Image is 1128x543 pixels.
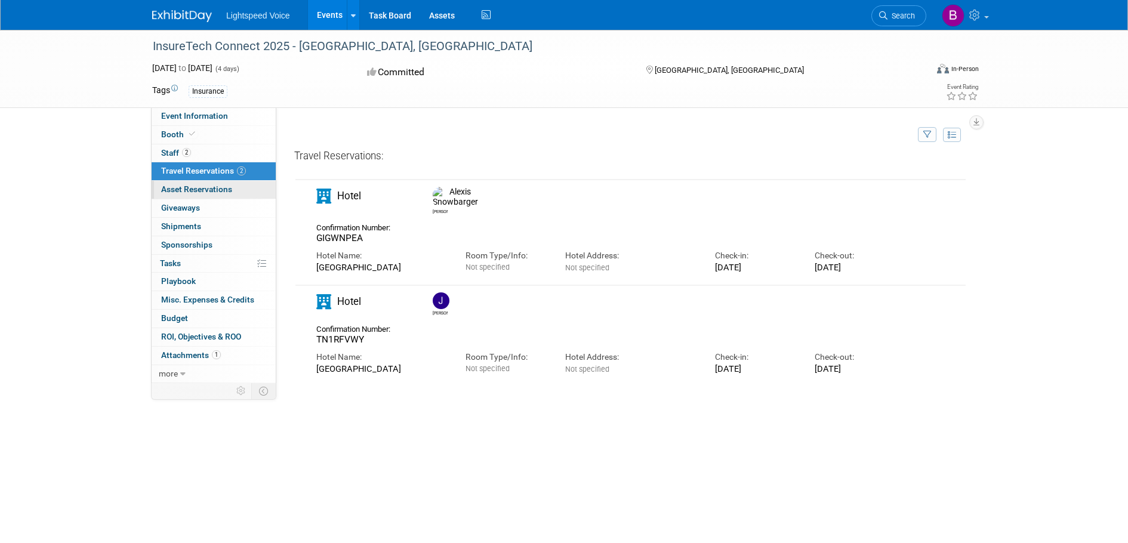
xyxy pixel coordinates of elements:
[152,181,276,199] a: Asset Reservations
[937,64,949,73] img: Format-Inperson.png
[466,351,547,363] div: Room Type/Info:
[161,203,200,212] span: Giveaways
[565,351,696,363] div: Hotel Address:
[946,84,978,90] div: Event Rating
[159,369,178,378] span: more
[655,66,804,75] span: [GEOGRAPHIC_DATA], [GEOGRAPHIC_DATA]
[951,64,979,73] div: In-Person
[466,263,510,271] span: Not specified
[231,383,252,399] td: Personalize Event Tab Strip
[177,63,188,73] span: to
[363,62,627,83] div: Committed
[149,36,908,57] div: InsureTech Connect 2025 - [GEOGRAPHIC_DATA], [GEOGRAPHIC_DATA]
[161,350,221,360] span: Attachments
[316,233,363,243] span: GIGWNPEA
[214,65,239,73] span: (4 days)
[152,199,276,217] a: Giveaways
[565,263,609,272] span: Not specified
[316,250,448,261] div: Hotel Name:
[316,321,399,334] div: Confirmation Number:
[433,187,478,208] img: Alexis Snowbarger
[294,149,967,168] div: Travel Reservations:
[715,262,797,273] div: [DATE]
[887,11,915,20] span: Search
[466,364,510,373] span: Not specified
[152,310,276,328] a: Budget
[815,363,896,374] div: [DATE]
[316,220,399,233] div: Confirmation Number:
[152,84,178,98] td: Tags
[815,262,896,273] div: [DATE]
[856,62,979,80] div: Event Format
[433,292,449,309] img: Joel Poythress
[942,4,964,27] img: Bryan Schumacher
[237,166,246,175] span: 2
[316,334,364,345] span: TN1RFVWY
[152,144,276,162] a: Staff2
[815,351,896,363] div: Check-out:
[871,5,926,26] a: Search
[161,184,232,194] span: Asset Reservations
[161,148,191,158] span: Staff
[337,190,361,202] span: Hotel
[152,236,276,254] a: Sponsorships
[161,129,198,139] span: Booth
[161,276,196,286] span: Playbook
[152,10,212,22] img: ExhibitDay
[316,294,331,309] i: Hotel
[923,131,932,139] i: Filter by Traveler
[152,107,276,125] a: Event Information
[161,313,188,323] span: Budget
[565,250,696,261] div: Hotel Address:
[715,250,797,261] div: Check-in:
[161,295,254,304] span: Misc. Expenses & Credits
[466,250,547,261] div: Room Type/Info:
[316,189,331,203] i: Hotel
[316,363,448,374] div: [GEOGRAPHIC_DATA]
[433,309,448,316] div: Joel Poythress
[715,363,797,374] div: [DATE]
[161,111,228,121] span: Event Information
[316,262,448,273] div: [GEOGRAPHIC_DATA]
[152,328,276,346] a: ROI, Objectives & ROO
[226,11,290,20] span: Lightspeed Voice
[152,63,212,73] span: [DATE] [DATE]
[430,187,451,215] div: Alexis Snowbarger
[715,351,797,363] div: Check-in:
[152,218,276,236] a: Shipments
[430,292,451,316] div: Joel Poythress
[565,365,609,374] span: Not specified
[815,250,896,261] div: Check-out:
[152,291,276,309] a: Misc. Expenses & Credits
[182,148,191,157] span: 2
[316,351,448,363] div: Hotel Name:
[189,85,227,98] div: Insurance
[161,240,212,249] span: Sponsorships
[152,162,276,180] a: Travel Reservations2
[152,273,276,291] a: Playbook
[212,350,221,359] span: 1
[160,258,181,268] span: Tasks
[152,365,276,383] a: more
[152,126,276,144] a: Booth
[152,255,276,273] a: Tasks
[161,332,241,341] span: ROI, Objectives & ROO
[189,131,195,137] i: Booth reservation complete
[337,295,361,307] span: Hotel
[161,221,201,231] span: Shipments
[433,208,448,215] div: Alexis Snowbarger
[161,166,246,175] span: Travel Reservations
[152,347,276,365] a: Attachments1
[252,383,276,399] td: Toggle Event Tabs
